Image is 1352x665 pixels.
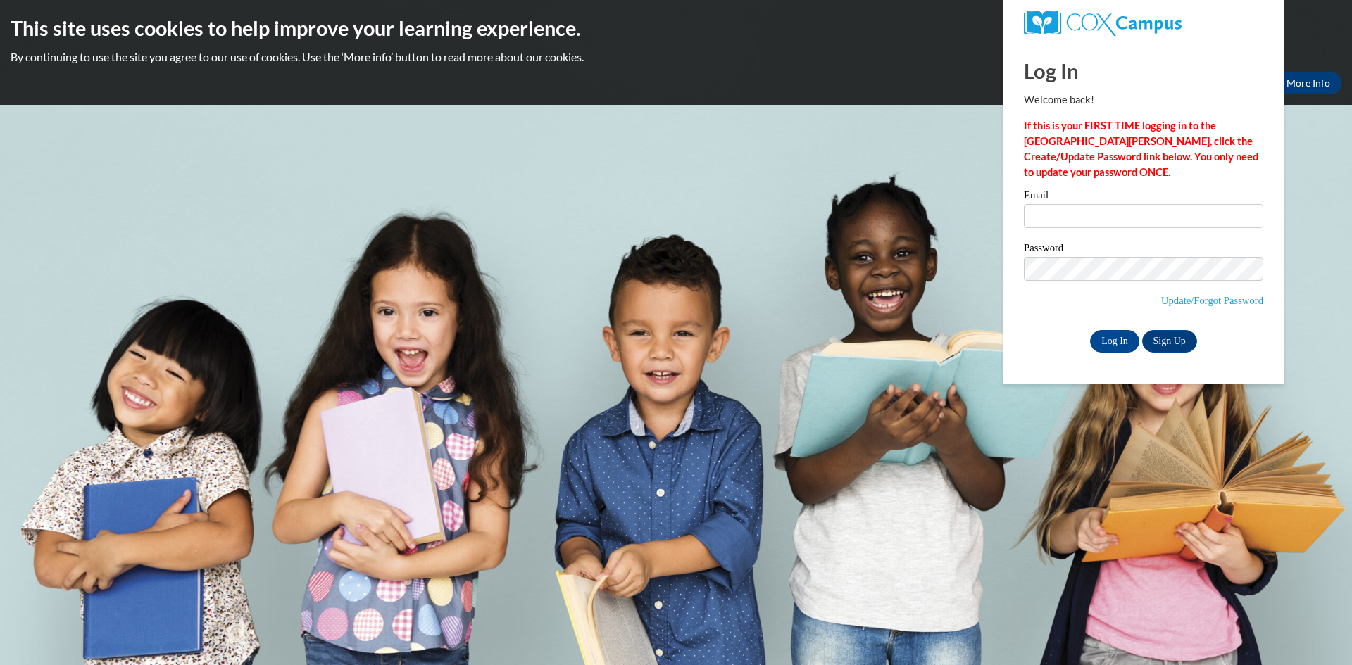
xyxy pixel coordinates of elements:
[1024,243,1263,257] label: Password
[1024,120,1258,178] strong: If this is your FIRST TIME logging in to the [GEOGRAPHIC_DATA][PERSON_NAME], click the Create/Upd...
[1090,330,1139,353] input: Log In
[11,14,1341,42] h2: This site uses cookies to help improve your learning experience.
[1024,92,1263,108] p: Welcome back!
[1024,190,1263,204] label: Email
[11,49,1341,65] p: By continuing to use the site you agree to our use of cookies. Use the ‘More info’ button to read...
[1024,56,1263,85] h1: Log In
[1024,11,1182,36] img: COX Campus
[1142,330,1197,353] a: Sign Up
[1161,295,1263,306] a: Update/Forgot Password
[1024,11,1263,36] a: COX Campus
[1275,72,1341,94] a: More Info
